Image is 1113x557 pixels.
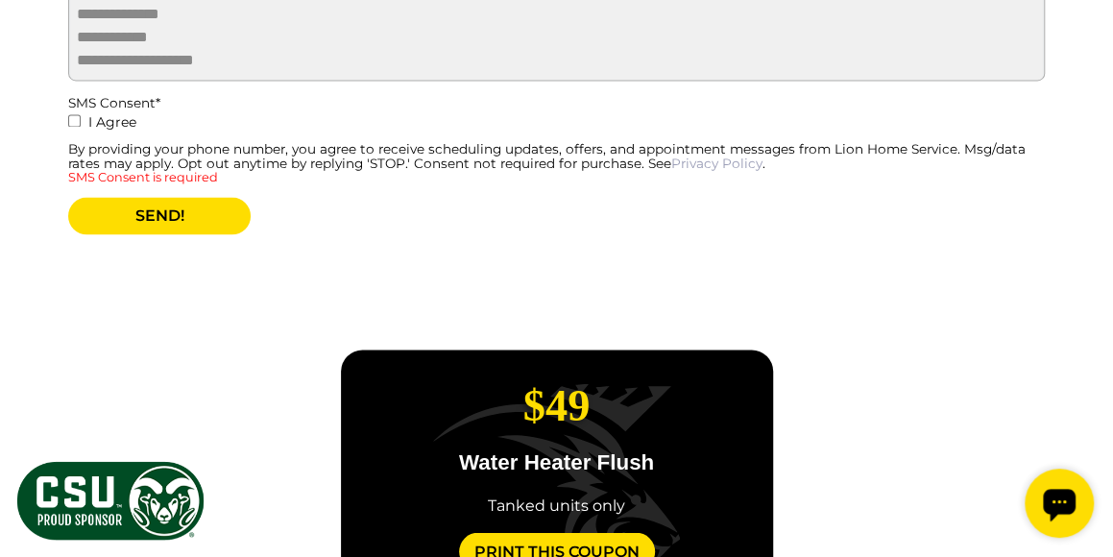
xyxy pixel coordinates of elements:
[8,8,77,77] div: Open chat widget
[671,156,762,171] a: Privacy Policy
[14,459,206,543] img: CSU Sponsor Badge
[68,171,1045,184] div: SMS Consent is required
[356,494,758,517] div: Tanked units only
[68,114,81,127] input: I Agree
[356,451,758,472] p: Water Heater Flush
[68,197,251,234] button: SEND!
[523,380,591,429] span: $49
[68,110,1045,142] label: I Agree
[68,96,1045,110] div: SMS Consent
[68,142,1045,171] div: By providing your phone number, you agree to receive scheduling updates, offers, and appointment ...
